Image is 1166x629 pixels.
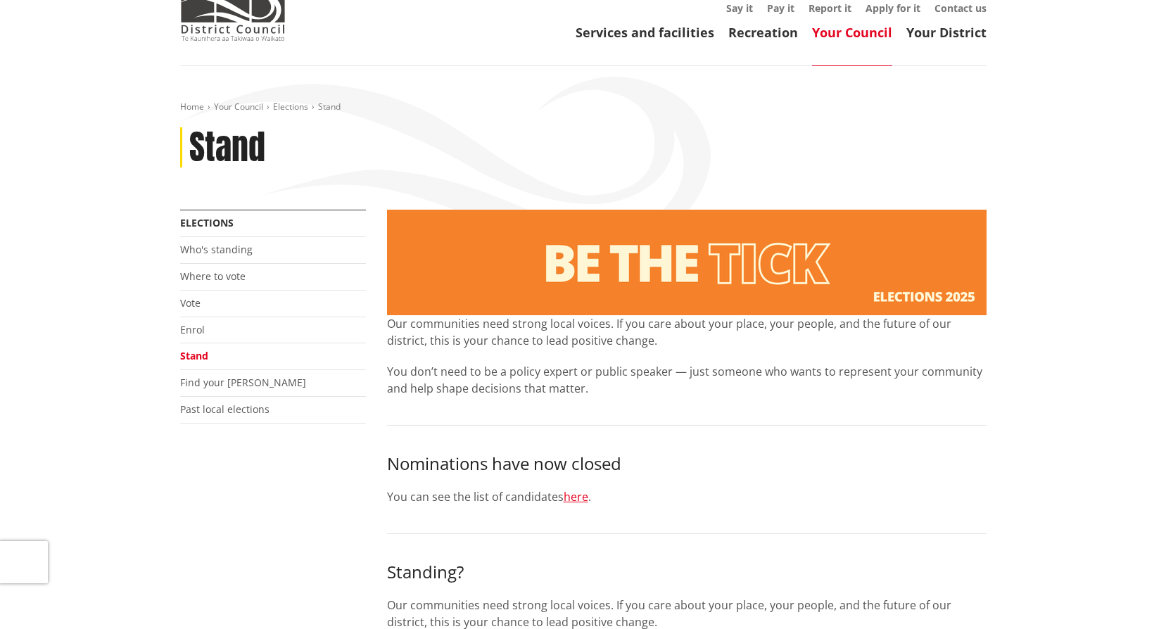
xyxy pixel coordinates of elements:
[180,269,246,283] a: Where to vote
[180,323,205,336] a: Enrol
[387,363,987,397] p: You don’t need to be a policy expert or public speaker — just someone who wants to represent your...
[180,216,234,229] a: Elections
[180,349,208,362] a: Stand
[273,101,308,113] a: Elections
[180,376,306,389] a: Find your [PERSON_NAME]
[180,101,987,113] nav: breadcrumb
[387,315,987,349] p: Our communities need strong local voices. If you care about your place, your people, and the futu...
[906,24,987,41] a: Your District
[387,210,987,315] img: Stand banner
[934,1,987,15] a: Contact us
[726,1,753,15] a: Say it
[180,402,270,416] a: Past local elections
[866,1,920,15] a: Apply for it
[576,24,714,41] a: Services and facilities
[214,101,263,113] a: Your Council
[387,454,987,474] h3: Nominations have now closed
[387,562,987,583] h3: Standing?
[180,296,201,310] a: Vote
[318,101,341,113] span: Stand
[180,243,253,256] a: Who's standing
[1101,570,1152,621] iframe: Messenger Launcher
[767,1,794,15] a: Pay it
[564,489,588,504] a: here
[728,24,798,41] a: Recreation
[812,24,892,41] a: Your Council
[189,127,265,168] h1: Stand
[180,101,204,113] a: Home
[809,1,851,15] a: Report it
[387,488,987,505] p: You can see the list of candidates .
